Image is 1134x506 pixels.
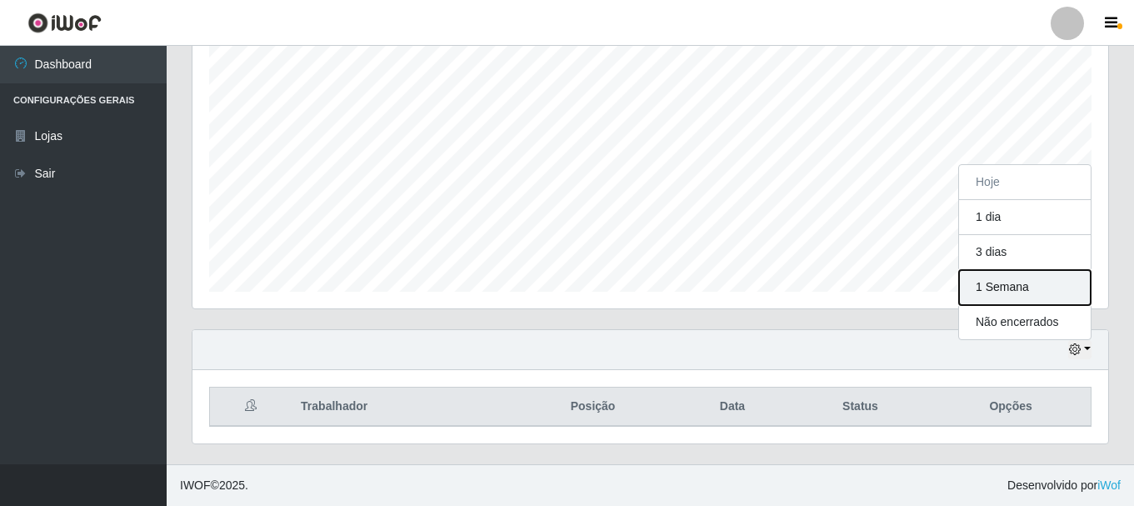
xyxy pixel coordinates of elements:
button: 1 Semana [959,270,1091,305]
button: 1 dia [959,200,1091,235]
a: iWof [1097,478,1121,492]
th: Data [675,388,790,427]
img: CoreUI Logo [27,13,102,33]
span: IWOF [180,478,211,492]
th: Posição [511,388,675,427]
button: Hoje [959,165,1091,200]
span: © 2025 . [180,477,248,494]
span: Desenvolvido por [1007,477,1121,494]
th: Opções [931,388,1091,427]
button: 3 dias [959,235,1091,270]
button: Não encerrados [959,305,1091,339]
th: Status [790,388,931,427]
th: Trabalhador [291,388,511,427]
